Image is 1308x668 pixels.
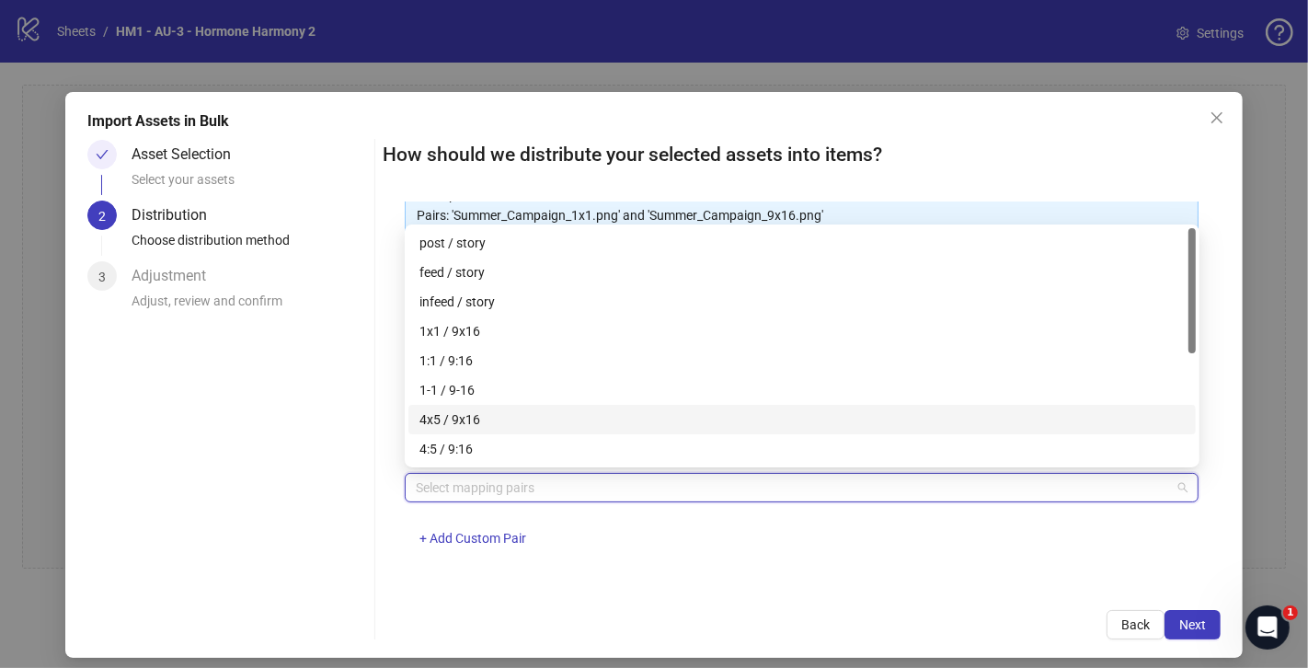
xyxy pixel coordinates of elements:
[405,524,541,554] button: + Add Custom Pair
[132,201,222,230] div: Distribution
[419,262,1185,282] div: feed / story
[1210,110,1224,125] span: close
[408,405,1196,434] div: 4x5 / 9x16
[419,233,1185,253] div: post / story
[98,209,106,224] span: 2
[96,148,109,161] span: check
[417,185,1187,246] p: Examples: Pairs: 'Summer_Campaign_1x1.png' and 'Summer_Campaign_9x16.png' Triples: 'Summer_Campai...
[419,351,1185,371] div: 1:1 / 9:16
[1107,610,1165,639] button: Back
[1245,605,1290,650] iframe: Intercom live chat
[419,409,1185,430] div: 4x5 / 9x16
[408,375,1196,405] div: 1-1 / 9-16
[408,258,1196,287] div: feed / story
[408,287,1196,317] div: infeed / story
[383,140,1221,170] h2: How should we distribute your selected assets into items?
[408,434,1196,464] div: 4:5 / 9:16
[132,291,367,322] div: Adjust, review and confirm
[132,261,221,291] div: Adjustment
[408,228,1196,258] div: post / story
[132,230,367,261] div: Choose distribution method
[1283,605,1298,620] span: 1
[408,346,1196,375] div: 1:1 / 9:16
[1121,617,1150,632] span: Back
[408,317,1196,346] div: 1x1 / 9x16
[419,321,1185,341] div: 1x1 / 9x16
[132,169,367,201] div: Select your assets
[419,531,526,546] span: + Add Custom Pair
[1165,610,1221,639] button: Next
[1202,103,1232,132] button: Close
[419,292,1185,312] div: infeed / story
[87,110,1221,132] div: Import Assets in Bulk
[98,270,106,284] span: 3
[419,380,1185,400] div: 1-1 / 9-16
[419,439,1185,459] div: 4:5 / 9:16
[132,140,246,169] div: Asset Selection
[1179,617,1206,632] span: Next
